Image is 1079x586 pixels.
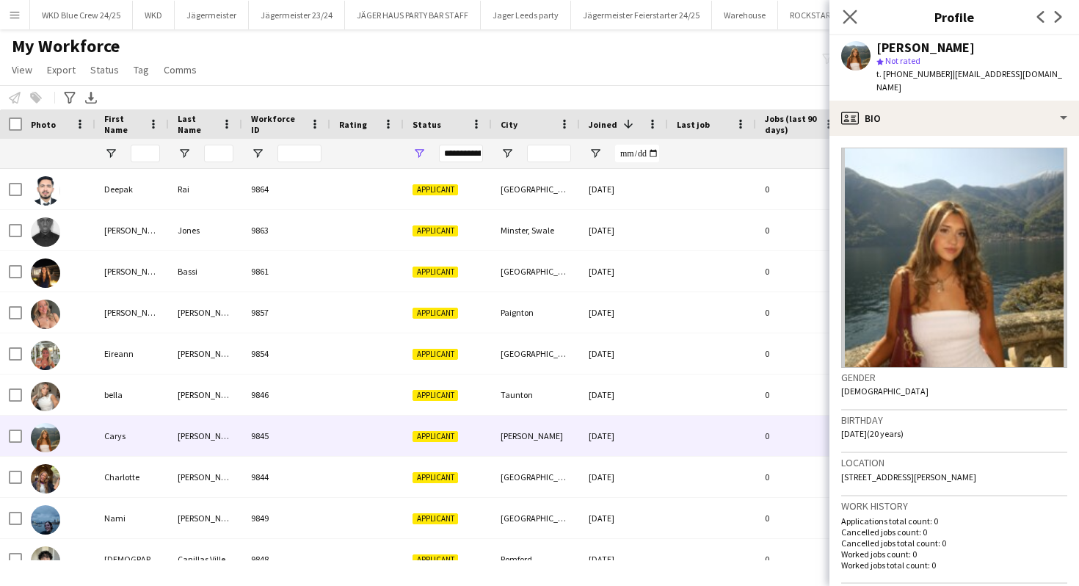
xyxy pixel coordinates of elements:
[31,258,60,288] img: Camilla Bassi
[242,333,330,374] div: 9854
[104,147,117,160] button: Open Filter Menu
[841,371,1067,384] h3: Gender
[527,145,571,162] input: City Filter Input
[413,390,458,401] span: Applicant
[413,147,426,160] button: Open Filter Menu
[841,549,1067,560] p: Worked jobs count: 0
[756,539,844,579] div: 0
[164,63,197,76] span: Comms
[47,63,76,76] span: Export
[31,464,60,493] img: Charlotte Churchill
[580,251,668,292] div: [DATE]
[841,148,1067,368] img: Crew avatar or photo
[413,119,441,130] span: Status
[413,308,458,319] span: Applicant
[134,63,149,76] span: Tag
[756,210,844,250] div: 0
[492,539,580,579] div: Romford
[95,375,169,415] div: bella
[829,101,1079,136] div: Bio
[580,498,668,538] div: [DATE]
[251,147,264,160] button: Open Filter Menu
[95,292,169,333] div: [PERSON_NAME]
[841,527,1067,538] p: Cancelled jobs count: 0
[178,113,216,135] span: Last Name
[95,251,169,292] div: [PERSON_NAME]
[492,333,580,374] div: [GEOGRAPHIC_DATA]
[95,498,169,538] div: Nami
[251,113,304,135] span: Workforce ID
[242,292,330,333] div: 9857
[95,333,169,374] div: Eireann
[339,119,367,130] span: Rating
[492,169,580,209] div: [GEOGRAPHIC_DATA]
[492,251,580,292] div: [GEOGRAPHIC_DATA]
[413,184,458,195] span: Applicant
[31,119,56,130] span: Photo
[178,147,191,160] button: Open Filter Menu
[169,498,242,538] div: [PERSON_NAME]
[242,210,330,250] div: 9863
[82,89,100,106] app-action-btn: Export XLSX
[41,60,81,79] a: Export
[242,498,330,538] div: 9849
[492,498,580,538] div: [GEOGRAPHIC_DATA]
[712,1,778,29] button: Warehouse
[501,119,517,130] span: City
[169,292,242,333] div: [PERSON_NAME]
[133,1,175,29] button: WKD
[841,499,1067,513] h3: Work history
[756,333,844,374] div: 0
[31,505,60,535] img: Nami Jackson
[413,431,458,442] span: Applicant
[169,416,242,456] div: [PERSON_NAME]
[169,457,242,497] div: [PERSON_NAME]
[841,538,1067,549] p: Cancelled jobs total count: 0
[841,428,904,439] span: [DATE] (20 years)
[169,251,242,292] div: Bassi
[345,1,481,29] button: JÄGER HAUS PARTY BAR STAFF
[756,498,844,538] div: 0
[242,416,330,456] div: 9845
[756,169,844,209] div: 0
[249,1,345,29] button: Jägermeister 23/24
[413,513,458,524] span: Applicant
[169,539,242,579] div: Canillas Villegas
[204,145,233,162] input: Last Name Filter Input
[12,63,32,76] span: View
[169,375,242,415] div: [PERSON_NAME]
[841,413,1067,427] h3: Birthday
[128,60,155,79] a: Tag
[481,1,571,29] button: Jager Leeds party
[31,176,60,206] img: Deepak Rai
[95,169,169,209] div: Deepak
[885,55,920,66] span: Not rated
[6,60,38,79] a: View
[876,68,953,79] span: t. [PHONE_NUMBER]
[492,210,580,250] div: Minster, Swale
[95,457,169,497] div: Charlotte
[61,89,79,106] app-action-btn: Advanced filters
[95,210,169,250] div: [PERSON_NAME]
[492,292,580,333] div: Paignton
[131,145,160,162] input: First Name Filter Input
[492,416,580,456] div: [PERSON_NAME]
[580,292,668,333] div: [DATE]
[580,333,668,374] div: [DATE]
[158,60,203,79] a: Comms
[580,457,668,497] div: [DATE]
[90,63,119,76] span: Status
[580,210,668,250] div: [DATE]
[778,1,843,29] button: ROCKSTAR
[413,472,458,483] span: Applicant
[169,210,242,250] div: Jones
[589,147,602,160] button: Open Filter Menu
[95,539,169,579] div: [DEMOGRAPHIC_DATA]
[841,386,929,397] span: [DEMOGRAPHIC_DATA]
[175,1,249,29] button: Jägermeister
[841,456,1067,469] h3: Location
[95,416,169,456] div: Carys
[413,349,458,360] span: Applicant
[84,60,125,79] a: Status
[30,1,133,29] button: WKD Blue Crew 24/25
